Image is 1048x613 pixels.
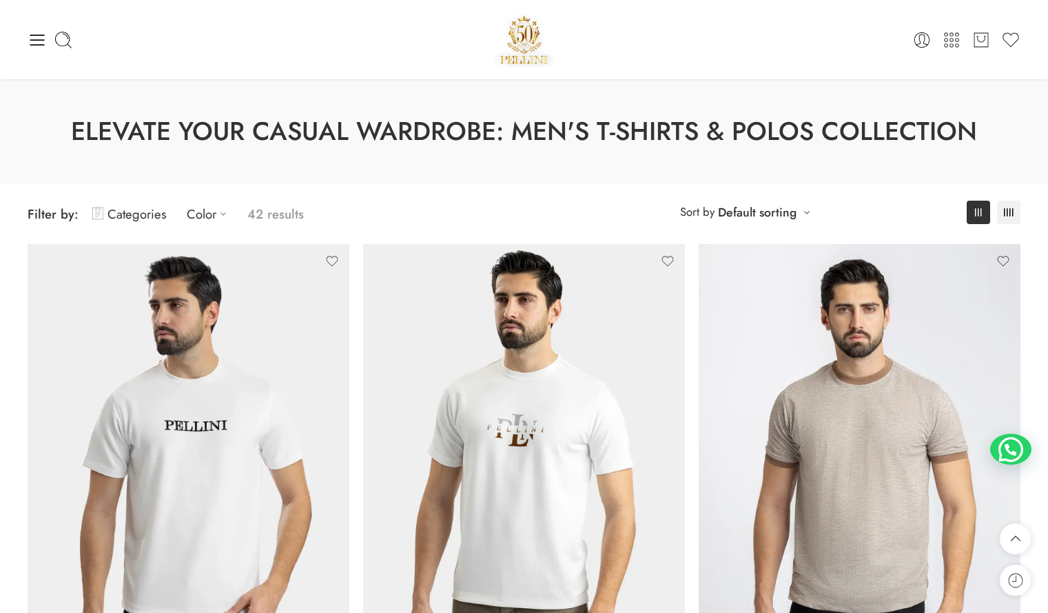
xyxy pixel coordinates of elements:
[34,114,1014,150] h1: Elevate Your Casual Wardrobe: Men's T-Shirts & Polos Collection
[1001,30,1020,50] a: Wishlist
[28,205,79,223] span: Filter by:
[912,30,932,50] a: Login / Register
[680,201,715,223] span: Sort by
[718,203,797,222] a: Default sorting
[187,198,234,230] a: Color
[247,198,304,230] p: 42 results
[495,10,554,69] img: Pellini
[972,30,991,50] a: Cart
[495,10,554,69] a: Pellini -
[92,198,166,230] a: Categories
